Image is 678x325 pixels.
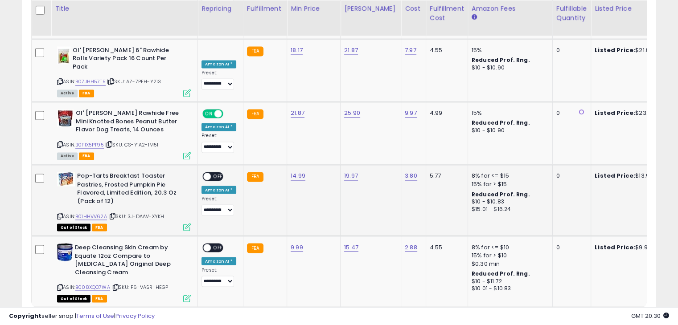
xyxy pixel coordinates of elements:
div: Preset: [201,70,236,90]
div: 0 [556,109,584,117]
span: | SKU: 3J-DAAV-XYKH [108,212,164,219]
span: 2025-09-15 20:30 GMT [631,312,669,320]
img: 51PbjGVQiOL._SL40_.jpg [57,172,75,186]
small: Amazon Fees. [472,13,477,21]
div: $21.87 [595,46,669,54]
a: B0F1X5PT95 [75,141,104,149]
small: FBA [247,172,263,182]
div: 15% [472,46,546,54]
a: B008XQO7WA [75,283,110,291]
a: 2.88 [405,243,417,252]
div: Title [55,4,194,13]
div: Fulfillable Quantity [556,4,587,23]
a: B07JHH57T5 [75,78,106,85]
b: Reduced Prof. Rng. [472,56,530,64]
span: All listings currently available for purchase on Amazon [57,152,78,160]
a: 21.87 [291,109,304,118]
div: Amazon AI * [201,60,236,68]
div: ASIN: [57,243,191,301]
div: Amazon AI * [201,123,236,131]
a: Terms of Use [76,312,114,320]
span: ON [203,110,214,118]
div: Amazon Fees [472,4,549,13]
div: Preset: [201,267,236,287]
a: 14.99 [291,171,305,180]
a: Privacy Policy [115,312,155,320]
a: 21.87 [344,46,358,55]
span: OFF [222,110,236,118]
a: 25.90 [344,109,360,118]
a: 9.99 [291,243,303,252]
small: FBA [247,46,263,56]
a: 15.47 [344,243,358,252]
b: Deep Cleansing Skin Cream by Equate 12oz Compare to [MEDICAL_DATA] Original Deep Cleansing Cream [75,243,183,278]
div: Preset: [201,133,236,153]
div: 15% for > $10 [472,251,546,259]
div: $13.97 [595,172,669,180]
span: All listings that are currently out of stock and unavailable for purchase on Amazon [57,223,90,231]
span: FBA [79,152,94,160]
div: $9.99 [595,243,669,251]
b: Reduced Prof. Rng. [472,119,530,126]
b: Listed Price: [595,171,635,180]
div: Fulfillment Cost [430,4,464,23]
span: All listings that are currently out of stock and unavailable for purchase on Amazon [57,295,90,302]
div: 4.55 [430,46,461,54]
b: Pop-Tarts Breakfast Toaster Pastries, Frosted Pumpkin Pie Flavored, Limited Edition, 20.3 Oz (Pac... [77,172,185,207]
div: 8% for <= $15 [472,172,546,180]
a: 19.97 [344,171,358,180]
span: FBA [92,295,107,302]
div: Cost [405,4,422,13]
b: Reduced Prof. Rng. [472,269,530,277]
b: Listed Price: [595,243,635,251]
a: 7.97 [405,46,416,55]
div: ASIN: [57,172,191,230]
span: FBA [79,89,94,97]
b: Reduced Prof. Rng. [472,190,530,198]
div: 15% [472,109,546,117]
div: Amazon AI * [201,257,236,265]
div: 15% for > $15 [472,180,546,188]
span: | SKU: F6-VASR-HEGP [111,283,168,290]
div: 4.55 [430,243,461,251]
div: $10 - $10.90 [472,127,546,134]
small: FBA [247,109,263,119]
span: All listings currently available for purchase on Amazon [57,89,78,97]
small: FBA [247,243,263,253]
div: $10.01 - $10.83 [472,284,546,292]
img: 41rcOFZFEXL._SL40_.jpg [57,46,70,64]
div: Listed Price [595,4,672,13]
div: Min Price [291,4,337,13]
div: ASIN: [57,109,191,158]
img: 514W+ochnHL._SL40_.jpg [57,243,73,261]
a: 3.80 [405,171,417,180]
a: 18.17 [291,46,303,55]
span: | SKU: AZ-7PFH-Y213 [107,78,161,85]
a: 9.97 [405,109,417,118]
div: 0 [556,243,584,251]
img: 41HoTPCEVTL._SL40_.jpg [57,109,74,127]
b: Listed Price: [595,46,635,54]
strong: Copyright [9,312,41,320]
b: Ol' [PERSON_NAME] Rawhide Free Mini Knotted Bones Peanut Butter Flavor Dog Treats, 14 Ounces [76,109,184,136]
a: B01HHVV62A [75,212,107,220]
div: 0 [556,46,584,54]
div: $10 - $10.83 [472,198,546,205]
div: [PERSON_NAME] [344,4,397,13]
div: $10 - $10.90 [472,64,546,72]
span: FBA [92,223,107,231]
div: Amazon AI * [201,186,236,194]
div: Repricing [201,4,239,13]
span: OFF [211,173,225,180]
div: $10 - $11.72 [472,277,546,285]
div: 4.99 [430,109,461,117]
b: Listed Price: [595,109,635,117]
div: $15.01 - $16.24 [472,205,546,213]
div: 0 [556,172,584,180]
div: 5.77 [430,172,461,180]
div: Preset: [201,195,236,215]
div: $0.30 min [472,260,546,268]
span: OFF [211,244,225,252]
div: Fulfillment [247,4,283,13]
div: ASIN: [57,46,191,96]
